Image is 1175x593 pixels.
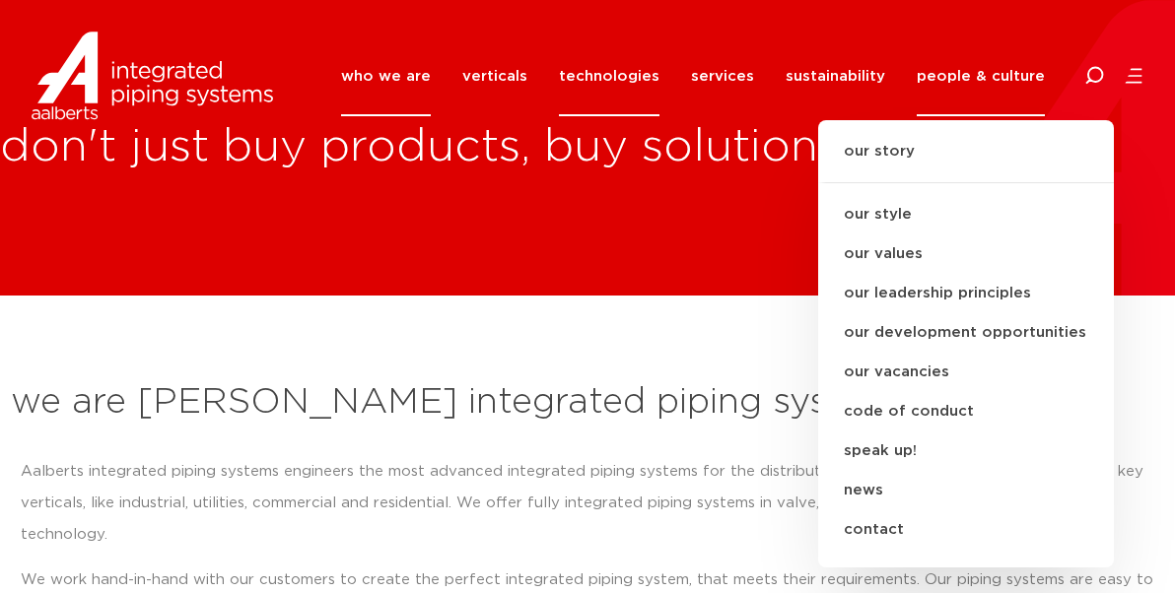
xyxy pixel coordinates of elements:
a: news [818,471,1114,510]
a: who we are [341,36,431,116]
a: contact [818,510,1114,550]
h2: we are [PERSON_NAME] integrated piping systems [11,379,1164,427]
a: services [691,36,754,116]
a: our style [818,195,1114,234]
a: our vacancies [818,353,1114,392]
a: our leadership principles [818,274,1114,313]
p: Aalberts integrated piping systems engineers the most advanced integrated piping systems for the ... [21,456,1154,551]
a: our development opportunities [818,313,1114,353]
a: our story [818,140,1114,183]
a: people & culture [917,36,1045,116]
a: technologies [559,36,659,116]
a: speak up! [818,431,1114,471]
a: our values [818,234,1114,274]
a: verticals [462,36,527,116]
a: sustainability [786,36,885,116]
nav: Menu [341,36,1045,116]
ul: people & culture [818,120,1114,567]
a: code of conduct [818,392,1114,431]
